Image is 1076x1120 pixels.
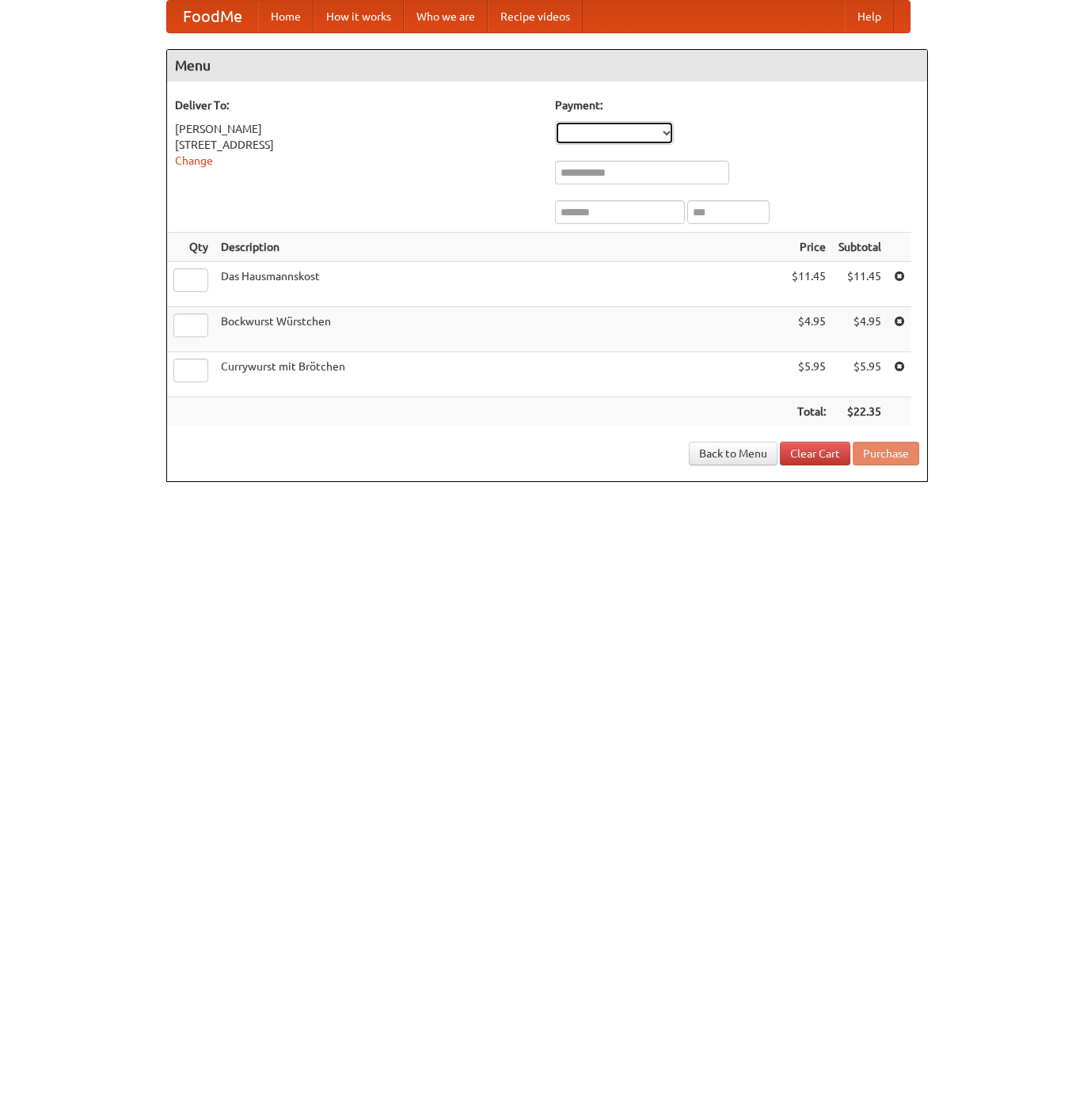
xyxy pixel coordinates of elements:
[167,233,215,262] th: Qty
[853,442,919,465] button: Purchase
[314,1,404,32] a: How it works
[832,307,888,352] td: $4.95
[832,397,888,427] th: $22.35
[175,154,213,167] a: Change
[175,137,539,153] div: [STREET_ADDRESS]
[785,233,832,262] th: Price
[785,352,832,397] td: $5.95
[780,442,850,465] a: Clear Cart
[175,121,539,137] div: [PERSON_NAME]
[845,1,894,32] a: Help
[215,307,785,352] td: Bockwurst Würstchen
[215,233,785,262] th: Description
[215,262,785,307] td: Das Hausmannskost
[832,262,888,307] td: $11.45
[488,1,583,32] a: Recipe videos
[689,442,778,465] a: Back to Menu
[785,397,832,427] th: Total:
[167,50,927,82] h4: Menu
[832,352,888,397] td: $5.95
[832,233,888,262] th: Subtotal
[215,352,785,397] td: Currywurst mit Brötchen
[404,1,488,32] a: Who we are
[555,97,919,113] h5: Payment:
[167,1,258,32] a: FoodMe
[175,97,539,113] h5: Deliver To:
[258,1,314,32] a: Home
[785,262,832,307] td: $11.45
[785,307,832,352] td: $4.95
